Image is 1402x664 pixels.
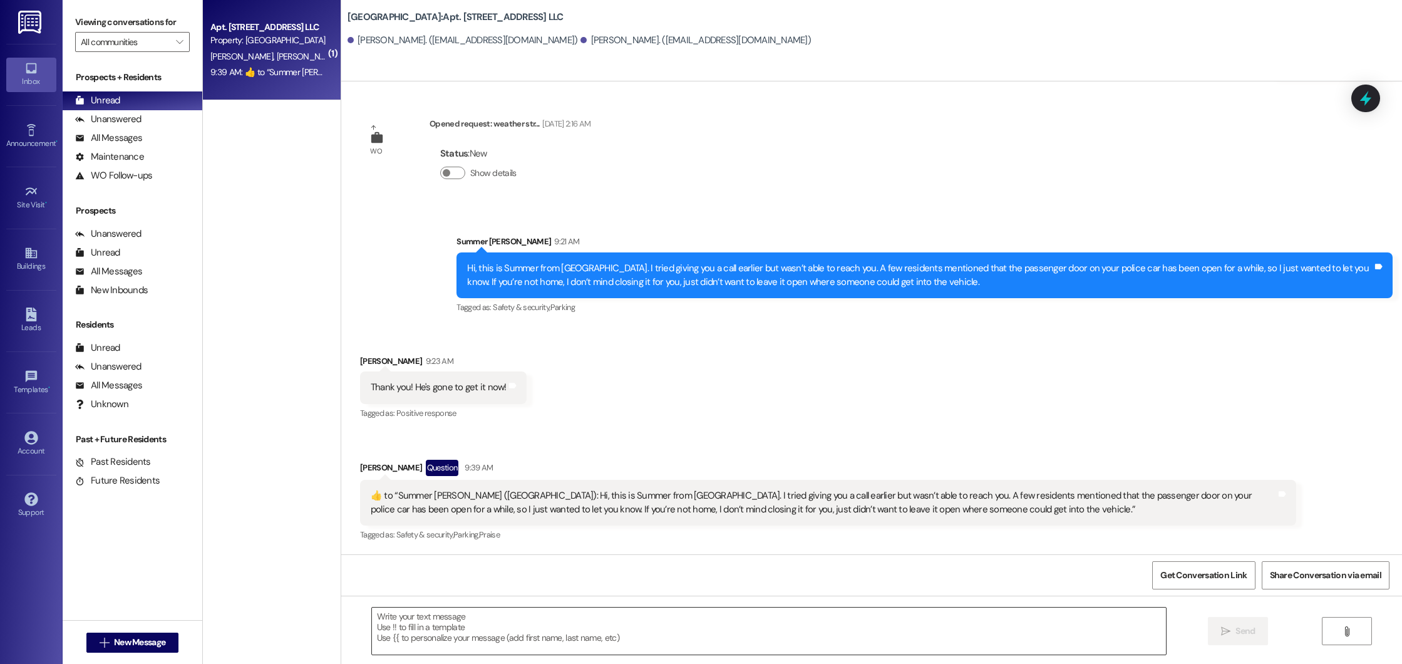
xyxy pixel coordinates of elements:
[6,181,56,215] a: Site Visit •
[6,366,56,400] a: Templates •
[1208,617,1269,645] button: Send
[453,529,479,540] span: Parking ,
[461,461,493,474] div: 9:39 AM
[45,199,47,207] span: •
[86,633,179,653] button: New Message
[1160,569,1247,582] span: Get Conversation Link
[100,638,109,648] i: 
[75,360,142,373] div: Unanswered
[210,34,326,47] div: Property: [GEOGRAPHIC_DATA]
[348,34,578,47] div: [PERSON_NAME]. ([EMAIL_ADDRESS][DOMAIN_NAME])
[430,117,590,135] div: Opened request: weather str...
[467,262,1373,289] div: Hi, this is Summer from [GEOGRAPHIC_DATA]. I tried giving you a call earlier but wasn’t able to r...
[48,383,50,392] span: •
[75,227,142,241] div: Unanswered
[371,489,1276,516] div: ​👍​ to “ Summer [PERSON_NAME] ([GEOGRAPHIC_DATA]): Hi, this is Summer from [GEOGRAPHIC_DATA]. I t...
[75,169,152,182] div: WO Follow-ups
[1235,625,1255,638] span: Send
[479,529,500,540] span: Praise
[371,381,507,394] div: Thank you! He's gone to get it now!
[56,137,58,146] span: •
[63,204,202,217] div: Prospects
[75,246,120,259] div: Unread
[1342,626,1351,636] i: 
[360,355,527,372] div: [PERSON_NAME]
[550,302,575,313] span: Parking
[75,265,142,278] div: All Messages
[360,404,527,422] div: Tagged as:
[75,455,151,469] div: Past Residents
[75,94,120,107] div: Unread
[440,147,468,160] b: Status
[18,11,44,34] img: ResiDesk Logo
[580,34,811,47] div: [PERSON_NAME]. ([EMAIL_ADDRESS][DOMAIN_NAME])
[456,298,1393,316] div: Tagged as:
[63,433,202,446] div: Past + Future Residents
[456,235,1393,252] div: Summer [PERSON_NAME]
[75,341,120,355] div: Unread
[470,167,517,180] label: Show details
[423,355,453,368] div: 9:23 AM
[63,71,202,84] div: Prospects + Residents
[348,11,564,24] b: [GEOGRAPHIC_DATA]: Apt. [STREET_ADDRESS] LLC
[1221,626,1230,636] i: 
[81,32,170,52] input: All communities
[1270,569,1381,582] span: Share Conversation via email
[1262,561,1389,589] button: Share Conversation via email
[75,113,142,126] div: Unanswered
[75,379,142,392] div: All Messages
[426,460,459,475] div: Question
[63,318,202,331] div: Residents
[75,150,144,163] div: Maintenance
[396,529,453,540] span: Safety & security ,
[75,398,128,411] div: Unknown
[75,474,160,487] div: Future Residents
[6,427,56,461] a: Account
[360,526,1296,544] div: Tagged as:
[370,145,382,158] div: WO
[551,235,579,248] div: 9:21 AM
[210,21,326,34] div: Apt. [STREET_ADDRESS] LLC
[75,13,190,32] label: Viewing conversations for
[360,460,1296,480] div: [PERSON_NAME]
[493,302,550,313] span: Safety & security ,
[6,58,56,91] a: Inbox
[210,51,277,62] span: [PERSON_NAME]
[6,489,56,522] a: Support
[539,117,590,130] div: [DATE] 2:16 AM
[75,284,148,297] div: New Inbounds
[6,304,56,338] a: Leads
[176,37,183,47] i: 
[1152,561,1255,589] button: Get Conversation Link
[6,242,56,276] a: Buildings
[396,408,456,418] span: Positive response
[276,51,339,62] span: [PERSON_NAME]
[75,132,142,145] div: All Messages
[114,636,165,649] span: New Message
[440,144,522,163] div: : New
